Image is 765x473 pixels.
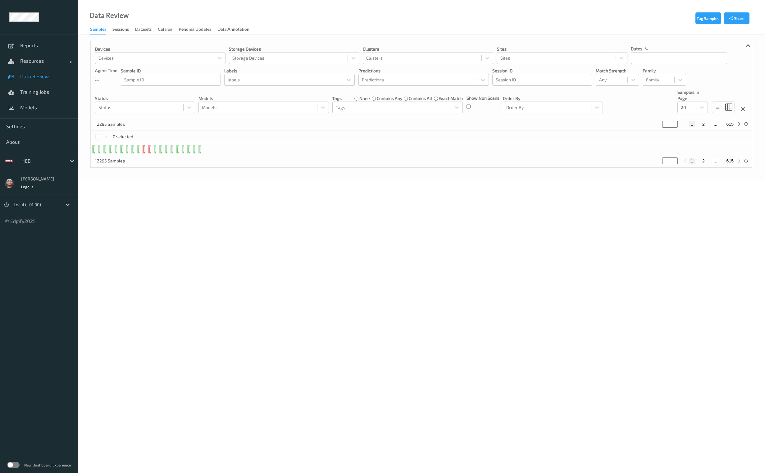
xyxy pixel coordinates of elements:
button: ... [712,121,719,127]
p: Predictions [358,68,489,74]
a: Pending Updates [179,25,217,34]
p: dates [631,46,642,52]
p: Show Non Scans [467,95,499,101]
a: Catalog [158,25,179,34]
div: Pending Updates [179,26,211,34]
p: Clusters [363,46,493,52]
label: none [359,95,370,102]
p: Devices [95,46,225,52]
button: Tag Samples [695,12,721,24]
p: Order By [503,95,603,102]
div: Data Annotation [217,26,249,34]
label: contains any [377,95,402,102]
button: 2 [700,158,707,164]
p: Family [643,68,686,74]
p: Samples In Page [677,89,708,102]
p: Agent Time [95,67,117,74]
div: Sessions [112,26,129,34]
p: Sample ID [121,68,221,74]
button: 615 [725,121,735,127]
p: Sites [497,46,627,52]
button: 615 [725,158,735,164]
div: Data Review [89,12,129,19]
p: labels [224,68,355,74]
p: Session ID [492,68,592,74]
label: contains all [409,95,432,102]
div: Samples [90,26,106,34]
p: Storage Devices [229,46,359,52]
a: Sessions [112,25,135,34]
p: Status [95,95,195,102]
button: 1 [689,158,695,164]
div: Datasets [135,26,152,34]
p: Models [198,95,329,102]
a: Data Annotation [217,25,256,34]
a: Samples [90,25,112,34]
button: ... [712,158,719,164]
p: 0 selected [113,134,133,140]
p: 12295 Samples [95,121,142,127]
button: Share [724,12,749,24]
label: exact match [439,95,463,102]
button: 2 [700,121,707,127]
p: 12295 Samples [95,158,142,164]
div: Catalog [158,26,172,34]
button: 1 [689,121,695,127]
p: Match Strength [596,68,639,74]
a: Datasets [135,25,158,34]
p: Tags [332,95,342,102]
